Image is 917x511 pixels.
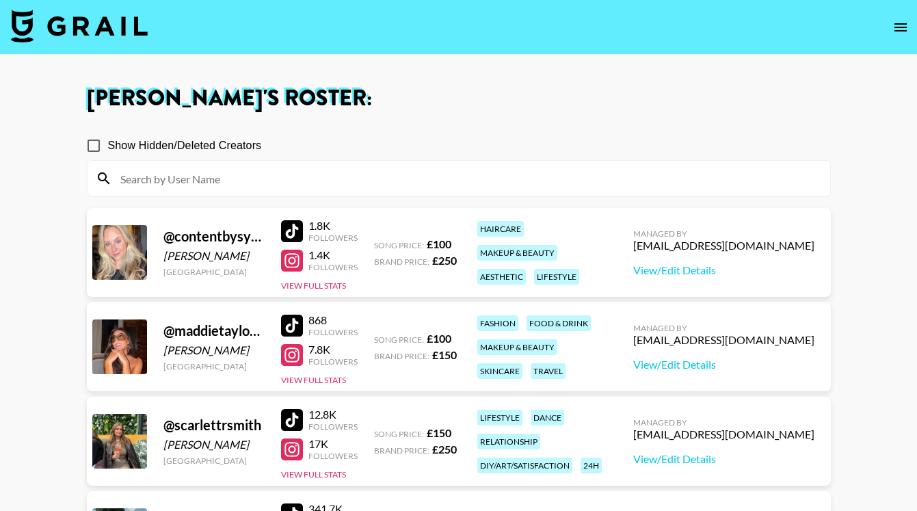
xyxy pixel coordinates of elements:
[308,356,358,367] div: Followers
[527,315,591,331] div: food & drink
[163,438,265,451] div: [PERSON_NAME]
[281,280,346,291] button: View Full Stats
[163,249,265,263] div: [PERSON_NAME]
[308,219,358,233] div: 1.8K
[633,417,814,428] div: Managed By
[427,332,451,345] strong: £ 100
[308,451,358,461] div: Followers
[531,410,564,425] div: dance
[108,137,262,154] span: Show Hidden/Deleted Creators
[432,348,457,361] strong: £ 150
[87,88,831,109] h1: [PERSON_NAME] 's Roster:
[477,269,526,285] div: aesthetic
[163,267,265,277] div: [GEOGRAPHIC_DATA]
[308,408,358,421] div: 12.8K
[633,358,814,371] a: View/Edit Details
[308,343,358,356] div: 7.8K
[374,351,429,361] span: Brand Price:
[374,240,424,250] span: Song Price:
[633,333,814,347] div: [EMAIL_ADDRESS][DOMAIN_NAME]
[477,458,572,473] div: diy/art/satisfaction
[432,443,457,456] strong: £ 250
[112,168,822,189] input: Search by User Name
[531,363,566,379] div: travel
[308,421,358,432] div: Followers
[477,221,524,237] div: haircare
[633,239,814,252] div: [EMAIL_ADDRESS][DOMAIN_NAME]
[427,237,451,250] strong: £ 100
[633,452,814,466] a: View/Edit Details
[374,445,429,456] span: Brand Price:
[163,456,265,466] div: [GEOGRAPHIC_DATA]
[308,262,358,272] div: Followers
[308,437,358,451] div: 17K
[11,10,148,42] img: Grail Talent
[281,469,346,480] button: View Full Stats
[308,327,358,337] div: Followers
[633,263,814,277] a: View/Edit Details
[163,343,265,357] div: [PERSON_NAME]
[374,257,429,267] span: Brand Price:
[581,458,602,473] div: 24h
[477,315,518,331] div: fashion
[163,417,265,434] div: @ scarlettrsmith
[887,14,914,41] button: open drawer
[374,335,424,345] span: Song Price:
[633,228,814,239] div: Managed By
[477,339,557,355] div: makeup & beauty
[432,254,457,267] strong: £ 250
[477,363,522,379] div: skincare
[308,313,358,327] div: 868
[534,269,579,285] div: lifestyle
[163,361,265,371] div: [GEOGRAPHIC_DATA]
[477,245,557,261] div: makeup & beauty
[477,434,540,449] div: relationship
[281,375,346,385] button: View Full Stats
[163,228,265,245] div: @ contentbysyd1
[163,322,265,339] div: @ maddietaylorx2
[477,410,522,425] div: lifestyle
[427,426,451,439] strong: £ 150
[633,428,814,441] div: [EMAIL_ADDRESS][DOMAIN_NAME]
[633,323,814,333] div: Managed By
[308,248,358,262] div: 1.4K
[374,429,424,439] span: Song Price:
[308,233,358,243] div: Followers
